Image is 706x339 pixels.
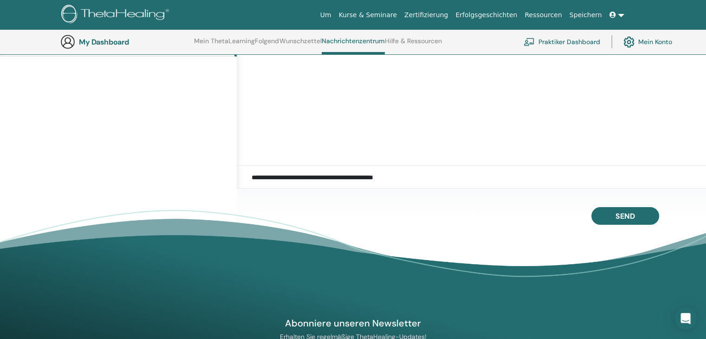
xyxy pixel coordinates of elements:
a: Erfolgsgeschichten [452,7,521,24]
a: Speichern [566,7,606,24]
span: Send [615,211,635,221]
a: Nachrichtenzentrum [322,37,385,54]
a: Wunschzettel [279,37,322,52]
div: Open Intercom Messenger [674,307,697,330]
a: Mein Konto [623,32,672,52]
a: Mein ThetaLearning [194,37,255,52]
img: logo.png [61,5,172,26]
a: Ressourcen [521,7,565,24]
a: Um [317,7,335,24]
a: Hilfe & Ressourcen [385,37,442,52]
h3: My Dashboard [79,38,172,46]
button: Send [591,207,659,225]
a: Zertifizierung [401,7,452,24]
h4: Abonniere unseren Newsletter [246,317,460,329]
a: Kurse & Seminare [335,7,401,24]
a: Praktiker Dashboard [524,32,600,52]
img: generic-user-icon.jpg [60,34,75,49]
a: Folgend [255,37,279,52]
img: chalkboard-teacher.svg [524,38,535,46]
img: cog.svg [623,34,635,50]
